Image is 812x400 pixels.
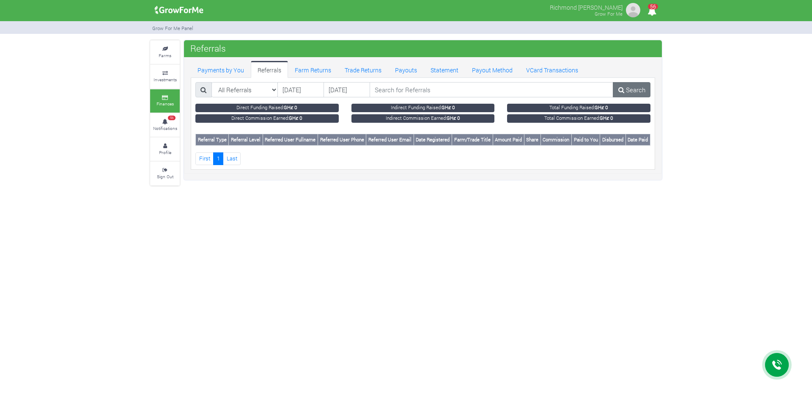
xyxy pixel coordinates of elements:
small: Direct Commission Earned: [195,114,339,123]
th: Referred User Email [366,134,414,146]
a: Last [223,152,241,165]
small: Grow For Me Panel [152,25,193,31]
a: Profile [150,138,180,161]
small: Grow For Me [595,11,623,17]
a: VCard Transactions [519,61,585,78]
a: 56 Notifications [150,113,180,137]
input: DD/MM/YYYY [324,82,370,97]
b: GHȼ 0 [600,115,613,121]
th: Date Registered [414,134,452,146]
a: Statement [424,61,465,78]
img: growforme image [625,2,642,19]
small: Total Funding Raised: [507,104,650,112]
b: GHȼ 0 [442,104,455,110]
small: Total Commission Earned: [507,114,650,123]
small: Farms [159,52,171,58]
small: Sign Out [157,174,173,179]
th: Date Paid [625,134,650,146]
a: Trade Returns [338,61,388,78]
a: Finances [150,89,180,113]
small: Finances [156,101,174,107]
small: Direct Funding Raised: [195,104,339,112]
a: Farm Returns [288,61,338,78]
a: Search [613,82,650,97]
a: 56 [644,8,660,16]
span: 56 [168,116,176,121]
th: Commission [540,134,571,146]
th: Paid to You [572,134,600,146]
b: GHȼ 0 [595,104,608,110]
b: GHȼ 0 [447,115,460,121]
small: Indirect Commission Earned: [351,114,495,123]
th: Referral Level [229,134,263,146]
span: Referrals [188,40,228,57]
input: DD/MM/YYYY [277,82,324,97]
th: Amount Paid [493,134,524,146]
th: Farm/Trade Title [452,134,493,146]
a: Referrals [251,61,288,78]
p: Richmond [PERSON_NAME] [550,2,623,12]
a: First [195,152,214,165]
small: Indirect Funding Raised: [351,104,495,112]
img: growforme image [152,2,206,19]
nav: Page Navigation [195,152,650,165]
small: Notifications [153,125,177,131]
th: Referral Type [196,134,229,146]
th: Share [524,134,540,146]
a: 1 [213,152,223,165]
a: Payments by You [191,61,251,78]
a: Investments [150,65,180,88]
a: Payout Method [465,61,519,78]
b: GHȼ 0 [289,115,302,121]
th: Referred User Phone [318,134,366,146]
i: Notifications [644,2,660,21]
th: Referred User Fullname [263,134,318,146]
a: Payouts [388,61,424,78]
input: Search for Referrals [370,82,613,97]
a: Farms [150,41,180,64]
a: Sign Out [150,162,180,185]
small: Profile [159,149,171,155]
small: Investments [154,77,177,83]
th: Disbursed [600,134,625,146]
span: 56 [648,4,658,9]
b: GHȼ 0 [284,104,297,110]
